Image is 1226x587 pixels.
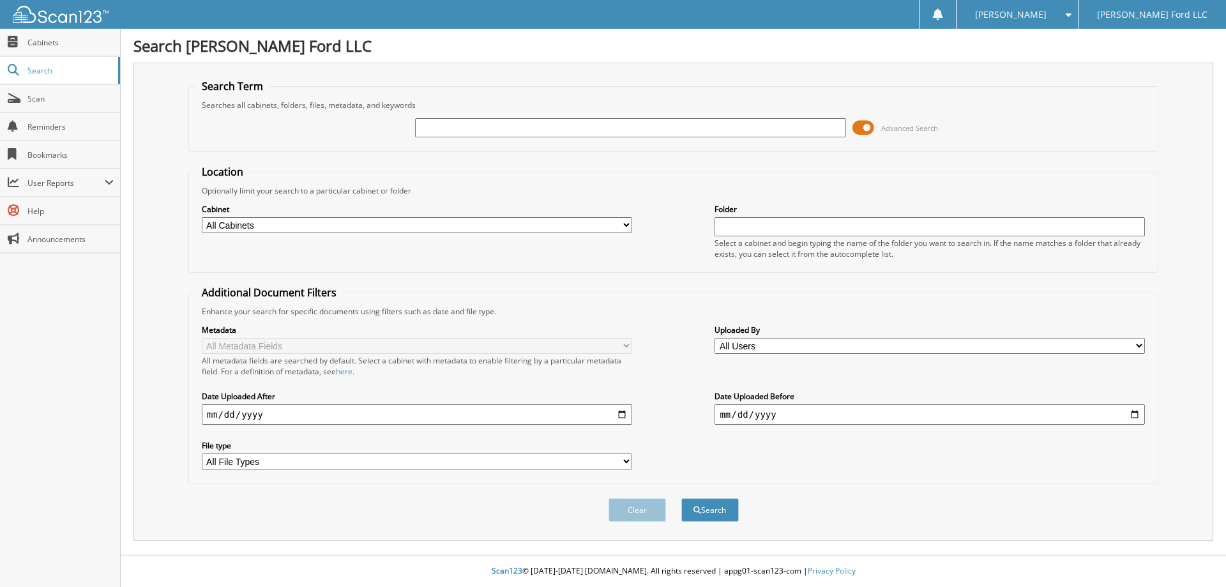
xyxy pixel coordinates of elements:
div: All metadata fields are searched by default. Select a cabinet with metadata to enable filtering b... [202,355,632,377]
span: Help [27,206,114,217]
span: [PERSON_NAME] [975,11,1047,19]
a: Privacy Policy [808,565,856,576]
input: end [715,404,1145,425]
span: Search [27,65,112,76]
h1: Search [PERSON_NAME] Ford LLC [133,35,1213,56]
div: Select a cabinet and begin typing the name of the folder you want to search in. If the name match... [715,238,1145,259]
span: [PERSON_NAME] Ford LLC [1097,11,1207,19]
input: start [202,404,632,425]
legend: Location [195,165,250,179]
label: Date Uploaded Before [715,391,1145,402]
span: Scan123 [492,565,522,576]
iframe: Chat Widget [1162,526,1226,587]
div: Searches all cabinets, folders, files, metadata, and keywords [195,100,1152,111]
label: Folder [715,204,1145,215]
label: Metadata [202,324,632,335]
span: Cabinets [27,37,114,48]
div: © [DATE]-[DATE] [DOMAIN_NAME]. All rights reserved | appg01-scan123-com | [121,556,1226,587]
span: Scan [27,93,114,104]
span: Announcements [27,234,114,245]
legend: Additional Document Filters [195,286,343,300]
label: Date Uploaded After [202,391,632,402]
label: File type [202,440,632,451]
legend: Search Term [195,79,269,93]
div: Enhance your search for specific documents using filters such as date and file type. [195,306,1152,317]
label: Uploaded By [715,324,1145,335]
span: Bookmarks [27,149,114,160]
span: Advanced Search [881,123,938,133]
a: here [336,366,352,377]
button: Clear [609,498,666,522]
button: Search [681,498,739,522]
span: Reminders [27,121,114,132]
span: User Reports [27,178,105,188]
label: Cabinet [202,204,632,215]
div: Optionally limit your search to a particular cabinet or folder [195,185,1152,196]
img: scan123-logo-white.svg [13,6,109,23]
